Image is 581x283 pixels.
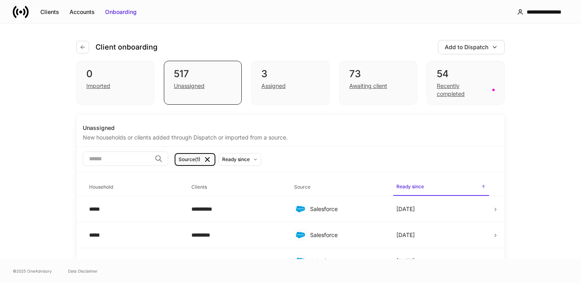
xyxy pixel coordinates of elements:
[86,179,182,195] span: Household
[174,68,232,80] div: 517
[83,124,498,132] div: Unassigned
[339,61,417,105] div: 73Awaiting client
[294,183,310,191] h6: Source
[310,231,384,239] div: Salesforce
[86,68,144,80] div: 0
[13,268,52,274] span: © 2025 OneAdvisory
[40,8,59,16] div: Clients
[222,155,250,163] div: Ready since
[76,61,154,105] div: 0Imported
[445,43,488,51] div: Add to Dispatch
[437,68,495,80] div: 54
[393,179,489,196] span: Ready since
[349,68,407,80] div: 73
[179,155,200,163] div: Source (1)
[174,82,205,90] div: Unassigned
[35,6,64,18] button: Clients
[310,257,384,265] div: Salesforce
[86,82,110,90] div: Imported
[396,231,415,239] p: [DATE]
[68,268,97,274] a: Data Disclaimer
[427,61,505,105] div: 54Recently completed
[64,6,100,18] button: Accounts
[310,205,384,213] div: Salesforce
[188,179,284,195] span: Clients
[396,205,415,213] p: [DATE]
[100,6,142,18] button: Onboarding
[396,257,415,265] p: [DATE]
[261,82,286,90] div: Assigned
[175,153,215,166] button: Source(1)
[396,183,424,190] h6: Ready since
[83,132,498,141] div: New households or clients added through Dispatch or imported from a source.
[291,179,387,195] span: Source
[105,8,137,16] div: Onboarding
[96,42,157,52] h4: Client onboarding
[251,61,329,105] div: 3Assigned
[219,153,261,166] button: Ready since
[191,183,207,191] h6: Clients
[438,40,505,54] button: Add to Dispatch
[261,68,319,80] div: 3
[349,82,387,90] div: Awaiting client
[89,183,113,191] h6: Household
[164,61,242,105] div: 517Unassigned
[437,82,487,98] div: Recently completed
[70,8,95,16] div: Accounts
